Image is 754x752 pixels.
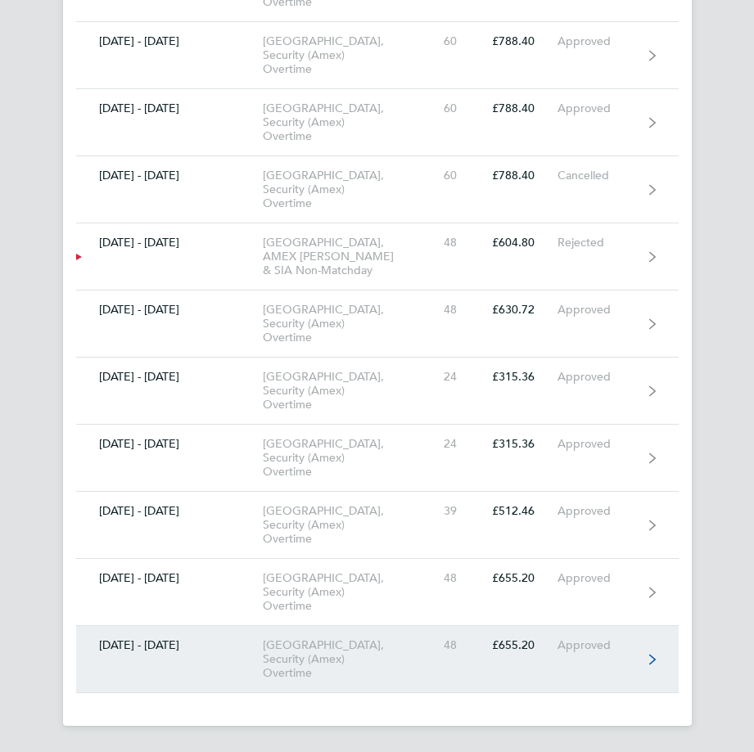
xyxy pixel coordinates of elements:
[263,101,419,143] div: [GEOGRAPHIC_DATA], Security (Amex) Overtime
[76,34,263,48] div: [DATE] - [DATE]
[558,101,642,115] div: Approved
[419,571,480,585] div: 48
[558,236,642,250] div: Rejected
[263,169,419,210] div: [GEOGRAPHIC_DATA], Security (Amex) Overtime
[263,370,419,412] div: [GEOGRAPHIC_DATA], Security (Amex) Overtime
[76,169,263,182] div: [DATE] - [DATE]
[76,236,263,250] div: [DATE] - [DATE]
[558,571,642,585] div: Approved
[76,156,679,223] a: [DATE] - [DATE][GEOGRAPHIC_DATA], Security (Amex) Overtime60£788.40Cancelled
[480,437,558,451] div: £315.36
[263,303,419,344] div: [GEOGRAPHIC_DATA], Security (Amex) Overtime
[76,303,263,317] div: [DATE] - [DATE]
[419,34,480,48] div: 60
[76,22,679,89] a: [DATE] - [DATE][GEOGRAPHIC_DATA], Security (Amex) Overtime60£788.40Approved
[263,34,419,76] div: [GEOGRAPHIC_DATA], Security (Amex) Overtime
[263,236,419,277] div: [GEOGRAPHIC_DATA], AMEX [PERSON_NAME] & SIA Non-Matchday
[263,571,419,613] div: [GEOGRAPHIC_DATA], Security (Amex) Overtime
[558,34,642,48] div: Approved
[76,638,263,652] div: [DATE] - [DATE]
[480,169,558,182] div: £788.40
[263,638,419,680] div: [GEOGRAPHIC_DATA], Security (Amex) Overtime
[480,504,558,518] div: £512.46
[480,571,558,585] div: £655.20
[76,504,263,518] div: [DATE] - [DATE]
[76,223,679,290] a: [DATE] - [DATE][GEOGRAPHIC_DATA], AMEX [PERSON_NAME] & SIA Non-Matchday48£604.80Rejected
[76,626,679,693] a: [DATE] - [DATE][GEOGRAPHIC_DATA], Security (Amex) Overtime48£655.20Approved
[558,169,642,182] div: Cancelled
[76,425,679,492] a: [DATE] - [DATE][GEOGRAPHIC_DATA], Security (Amex) Overtime24£315.36Approved
[76,370,263,384] div: [DATE] - [DATE]
[558,437,642,451] div: Approved
[419,638,480,652] div: 48
[419,303,480,317] div: 48
[419,437,480,451] div: 24
[76,559,679,626] a: [DATE] - [DATE][GEOGRAPHIC_DATA], Security (Amex) Overtime48£655.20Approved
[419,169,480,182] div: 60
[480,303,558,317] div: £630.72
[480,638,558,652] div: £655.20
[76,290,679,358] a: [DATE] - [DATE][GEOGRAPHIC_DATA], Security (Amex) Overtime48£630.72Approved
[76,437,263,451] div: [DATE] - [DATE]
[76,358,679,425] a: [DATE] - [DATE][GEOGRAPHIC_DATA], Security (Amex) Overtime24£315.36Approved
[419,370,480,384] div: 24
[558,638,642,652] div: Approved
[263,437,419,479] div: [GEOGRAPHIC_DATA], Security (Amex) Overtime
[419,504,480,518] div: 39
[76,89,679,156] a: [DATE] - [DATE][GEOGRAPHIC_DATA], Security (Amex) Overtime60£788.40Approved
[263,504,419,546] div: [GEOGRAPHIC_DATA], Security (Amex) Overtime
[558,303,642,317] div: Approved
[419,101,480,115] div: 60
[480,236,558,250] div: £604.80
[558,504,642,518] div: Approved
[76,571,263,585] div: [DATE] - [DATE]
[480,370,558,384] div: £315.36
[558,370,642,384] div: Approved
[480,101,558,115] div: £788.40
[76,492,679,559] a: [DATE] - [DATE][GEOGRAPHIC_DATA], Security (Amex) Overtime39£512.46Approved
[76,101,263,115] div: [DATE] - [DATE]
[419,236,480,250] div: 48
[480,34,558,48] div: £788.40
